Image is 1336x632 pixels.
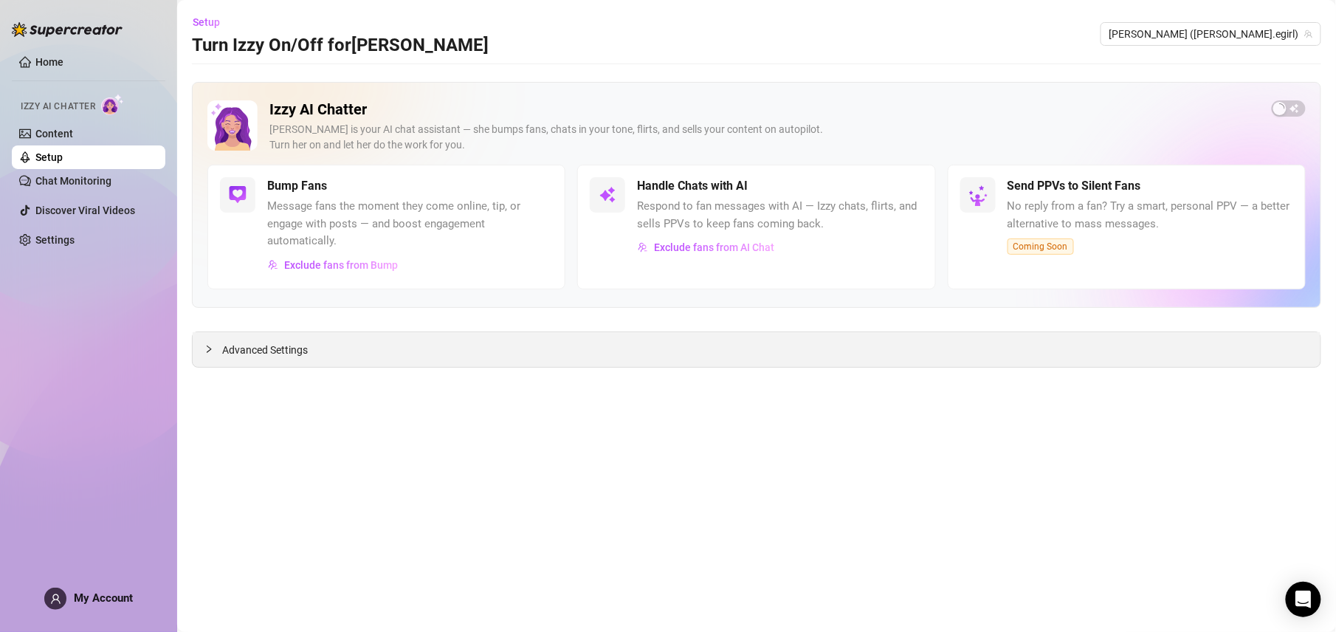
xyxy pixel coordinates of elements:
[1304,30,1313,38] span: team
[35,234,75,246] a: Settings
[654,241,774,253] span: Exclude fans from AI Chat
[1008,238,1074,255] span: Coming Soon
[637,236,775,259] button: Exclude fans from AI Chat
[1008,177,1141,195] h5: Send PPVs to Silent Fans
[74,591,133,605] span: My Account
[968,185,992,209] img: silent-fans-ppv-o-N6Mmdf.svg
[35,175,111,187] a: Chat Monitoring
[267,198,553,250] span: Message fans the moment they come online, tip, or engage with posts — and boost engagement automa...
[599,186,616,204] img: svg%3e
[1008,198,1293,233] span: No reply from a fan? Try a smart, personal PPV — a better alternative to mass messages.
[12,22,123,37] img: logo-BBDzfeDw.svg
[35,128,73,140] a: Content
[284,259,398,271] span: Exclude fans from Bump
[222,342,308,358] span: Advanced Settings
[268,260,278,270] img: svg%3e
[50,594,61,605] span: user
[204,341,222,357] div: collapsed
[35,56,63,68] a: Home
[1109,23,1312,45] span: Ella (emma.egirl)
[192,10,232,34] button: Setup
[267,253,399,277] button: Exclude fans from Bump
[1286,582,1321,617] div: Open Intercom Messenger
[637,177,748,195] h5: Handle Chats with AI
[204,345,213,354] span: collapsed
[229,186,247,204] img: svg%3e
[1273,101,1287,116] span: loading
[101,94,124,115] img: AI Chatter
[637,198,923,233] span: Respond to fan messages with AI — Izzy chats, flirts, and sells PPVs to keep fans coming back.
[35,151,63,163] a: Setup
[269,122,1260,153] div: [PERSON_NAME] is your AI chat assistant — she bumps fans, chats in your tone, flirts, and sells y...
[638,242,648,253] img: svg%3e
[192,34,489,58] h3: Turn Izzy On/Off for [PERSON_NAME]
[267,177,327,195] h5: Bump Fans
[35,205,135,216] a: Discover Viral Videos
[207,100,258,151] img: Izzy AI Chatter
[21,100,95,114] span: Izzy AI Chatter
[269,100,1260,119] h2: Izzy AI Chatter
[193,16,220,28] span: Setup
